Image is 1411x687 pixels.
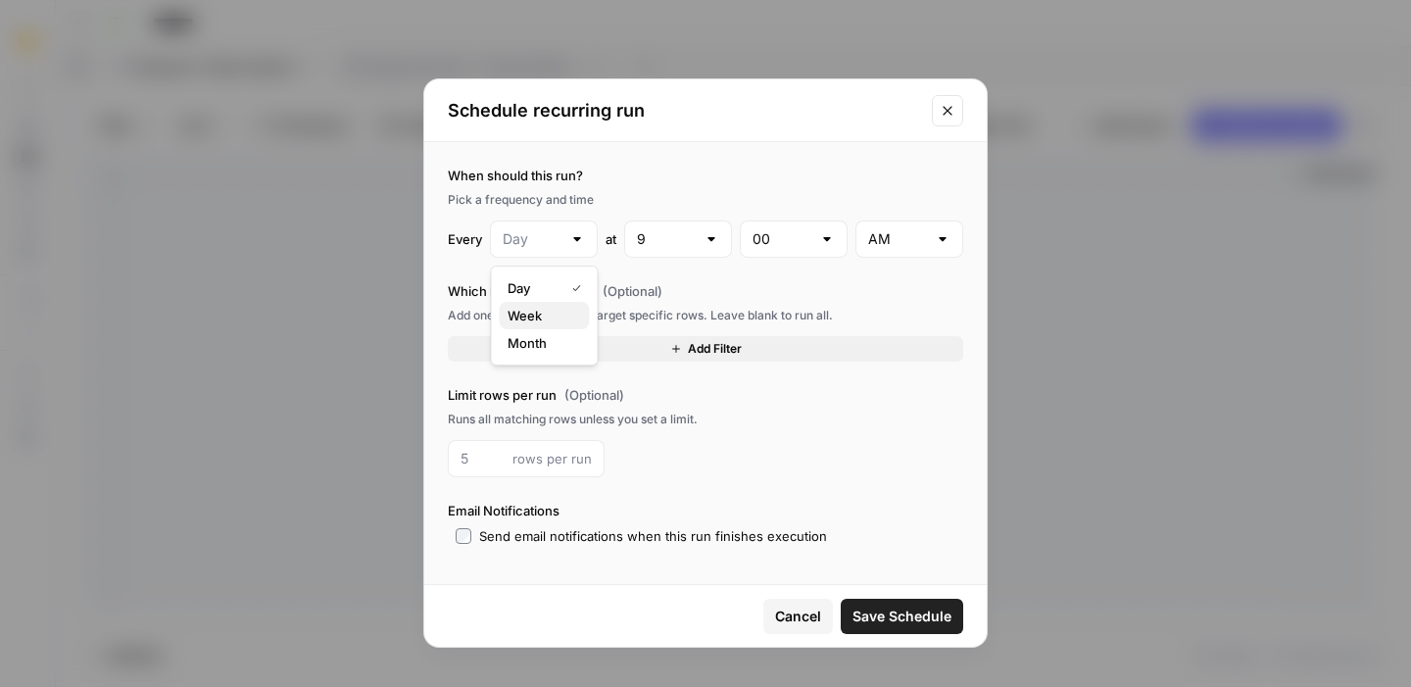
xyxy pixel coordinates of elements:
label: When should this run? [448,166,963,185]
button: Cancel [763,599,833,634]
label: Limit rows per run [448,385,963,405]
div: at [606,229,616,249]
div: Pick a frequency and time [448,191,963,209]
label: Which rows should run? [448,281,963,301]
h2: Schedule recurring run [448,97,920,124]
input: 5 [461,449,505,468]
label: Email Notifications [448,501,963,520]
button: Close modal [932,95,963,126]
input: 00 [753,229,811,249]
div: Add one or more filters to target specific rows. Leave blank to run all. [448,307,963,324]
span: (Optional) [603,281,662,301]
span: Week [508,306,574,325]
div: Send email notifications when this run finishes execution [479,526,827,546]
span: rows per run [512,449,592,468]
span: Save Schedule [852,607,951,626]
div: Every [448,229,482,249]
input: 9 [637,229,696,249]
button: Add Filter [448,336,963,362]
input: AM [868,229,927,249]
div: Runs all matching rows unless you set a limit. [448,411,963,428]
span: (Optional) [564,385,624,405]
span: Day [508,278,557,298]
span: Add Filter [688,340,742,358]
span: Cancel [775,607,821,626]
input: Day [503,229,561,249]
button: Save Schedule [841,599,963,634]
span: Month [508,333,574,353]
input: Send email notifications when this run finishes execution [456,528,471,544]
